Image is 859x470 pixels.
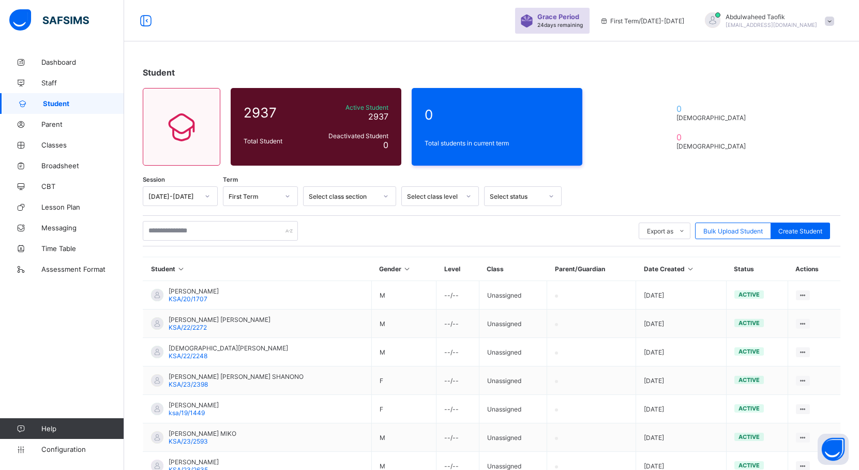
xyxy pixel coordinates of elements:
span: Deactivated Student [315,132,388,140]
span: KSA/23/2398 [169,380,208,388]
td: M [371,423,436,452]
i: Sort in Ascending Order [177,265,186,273]
span: Messaging [41,224,124,232]
span: Active Student [315,104,388,111]
td: [DATE] [636,395,726,423]
span: KSA/22/2272 [169,324,207,331]
span: [DEMOGRAPHIC_DATA] [676,114,750,122]
td: M [371,310,436,338]
div: Select class level [407,193,460,200]
span: [PERSON_NAME] [PERSON_NAME] [169,316,270,324]
td: [DATE] [636,310,726,338]
div: Total Student [241,135,312,148]
i: Sort in Ascending Order [686,265,695,273]
th: Actions [788,257,840,281]
span: Abdulwaheed Taofik [726,13,817,21]
span: Configuration [41,445,124,453]
span: Parent [41,120,124,128]
td: Unassigned [479,366,547,395]
td: [DATE] [636,338,726,366]
span: KSA/22/2248 [169,352,207,360]
div: Select class section [309,193,377,200]
span: [PERSON_NAME] [169,287,219,295]
span: active [739,348,760,355]
span: Term [223,176,238,183]
div: [DATE]-[DATE] [148,193,199,200]
span: CBT [41,182,124,190]
img: safsims [9,9,89,31]
span: [PERSON_NAME] [169,458,219,466]
span: active [739,291,760,298]
th: Gender [371,257,436,281]
th: Class [479,257,547,281]
span: session/term information [600,17,684,25]
td: Unassigned [479,310,547,338]
span: active [739,319,760,327]
span: [EMAIL_ADDRESS][DOMAIN_NAME] [726,22,817,28]
td: M [371,281,436,310]
span: 0 [383,140,388,150]
span: Export as [647,227,673,235]
td: --/-- [436,281,479,310]
i: Sort in Ascending Order [403,265,412,273]
span: ksa/19/1449 [169,409,205,417]
td: [DATE] [636,423,726,452]
span: active [739,433,760,440]
span: [PERSON_NAME] [PERSON_NAME] SHANONO [169,373,304,380]
td: --/-- [436,395,479,423]
th: Status [726,257,788,281]
div: First Term [229,193,279,200]
div: AbdulwaheedTaofik [695,12,839,30]
span: Student [43,99,124,108]
td: F [371,366,436,395]
td: [DATE] [636,281,726,310]
span: active [739,405,760,412]
span: Student [143,67,175,78]
span: Lesson Plan [41,203,124,211]
td: Unassigned [479,423,547,452]
th: Student [143,257,372,281]
span: [DEMOGRAPHIC_DATA] [676,142,750,150]
span: 2937 [244,105,310,121]
span: Total students in current term [425,139,569,147]
span: [DEMOGRAPHIC_DATA][PERSON_NAME] [169,344,288,352]
span: 0 [425,107,569,123]
td: [DATE] [636,366,726,395]
span: [PERSON_NAME] [169,401,219,409]
span: Staff [41,79,124,87]
span: Broadsheet [41,161,124,170]
span: 2937 [368,111,388,122]
span: Classes [41,141,124,149]
td: --/-- [436,310,479,338]
span: 0 [676,132,750,142]
span: 0 [676,104,750,114]
button: Open asap [818,434,849,465]
span: Assessment Format [41,265,124,273]
span: [PERSON_NAME] MIKO [169,430,236,437]
span: Grace Period [537,13,579,21]
span: KSA/20/1707 [169,295,207,303]
th: Parent/Guardian [547,257,636,281]
span: Create Student [778,227,822,235]
th: Level [436,257,479,281]
td: --/-- [436,338,479,366]
span: Help [41,424,124,433]
span: 24 days remaining [537,22,583,28]
span: Dashboard [41,58,124,66]
span: active [739,462,760,469]
td: M [371,338,436,366]
span: active [739,376,760,384]
td: --/-- [436,366,479,395]
span: KSA/23/2593 [169,437,208,445]
td: Unassigned [479,281,547,310]
span: Session [143,176,165,183]
span: Bulk Upload Student [703,227,763,235]
div: Select status [490,193,542,200]
td: Unassigned [479,338,547,366]
th: Date Created [636,257,726,281]
td: F [371,395,436,423]
img: sticker-purple.71386a28dfed39d6af7621340158ba97.svg [520,14,533,27]
td: Unassigned [479,395,547,423]
td: --/-- [436,423,479,452]
span: Time Table [41,244,124,253]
